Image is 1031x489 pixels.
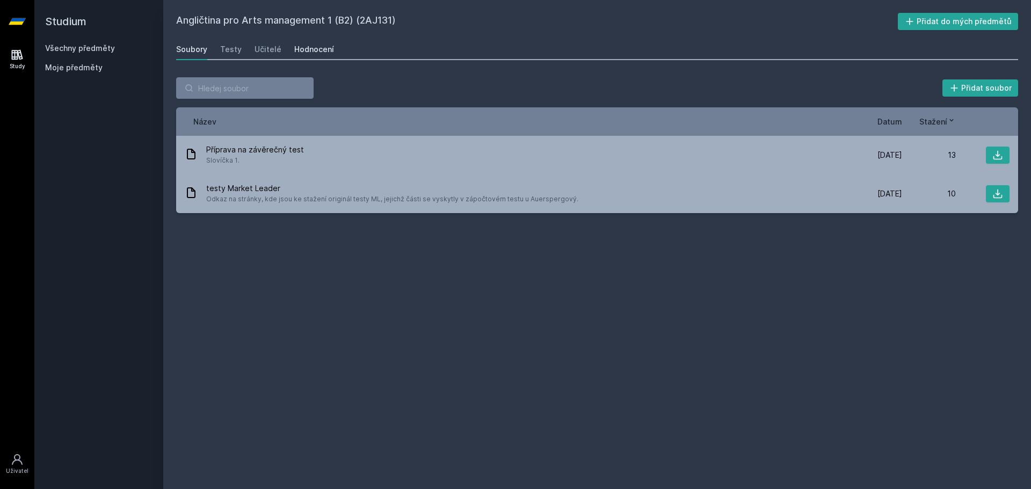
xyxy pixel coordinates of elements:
[206,155,304,166] span: Slovíčka 1.
[193,116,216,127] button: Název
[10,62,25,70] div: Study
[877,116,902,127] button: Datum
[919,116,956,127] button: Stažení
[176,13,898,30] h2: Angličtina pro Arts management 1 (B2) (2AJ131)
[255,44,281,55] div: Učitelé
[902,188,956,199] div: 10
[45,62,103,73] span: Moje předměty
[255,39,281,60] a: Učitelé
[176,44,207,55] div: Soubory
[206,194,578,205] span: Odkaz na stránky, kde jsou ke stažení originál testy ML, jejichž části se vyskytly v zápočtovém t...
[942,79,1019,97] button: Přidat soubor
[206,144,304,155] span: Příprava na závěrečný test
[176,39,207,60] a: Soubory
[898,13,1019,30] button: Přidat do mých předmětů
[294,39,334,60] a: Hodnocení
[919,116,947,127] span: Stažení
[176,77,314,99] input: Hledej soubor
[902,150,956,160] div: 13
[877,150,902,160] span: [DATE]
[294,44,334,55] div: Hodnocení
[206,183,578,194] span: testy Market Leader
[877,188,902,199] span: [DATE]
[45,43,115,53] a: Všechny předměty
[2,448,32,480] a: Uživatel
[2,43,32,76] a: Study
[6,467,28,475] div: Uživatel
[220,39,242,60] a: Testy
[220,44,242,55] div: Testy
